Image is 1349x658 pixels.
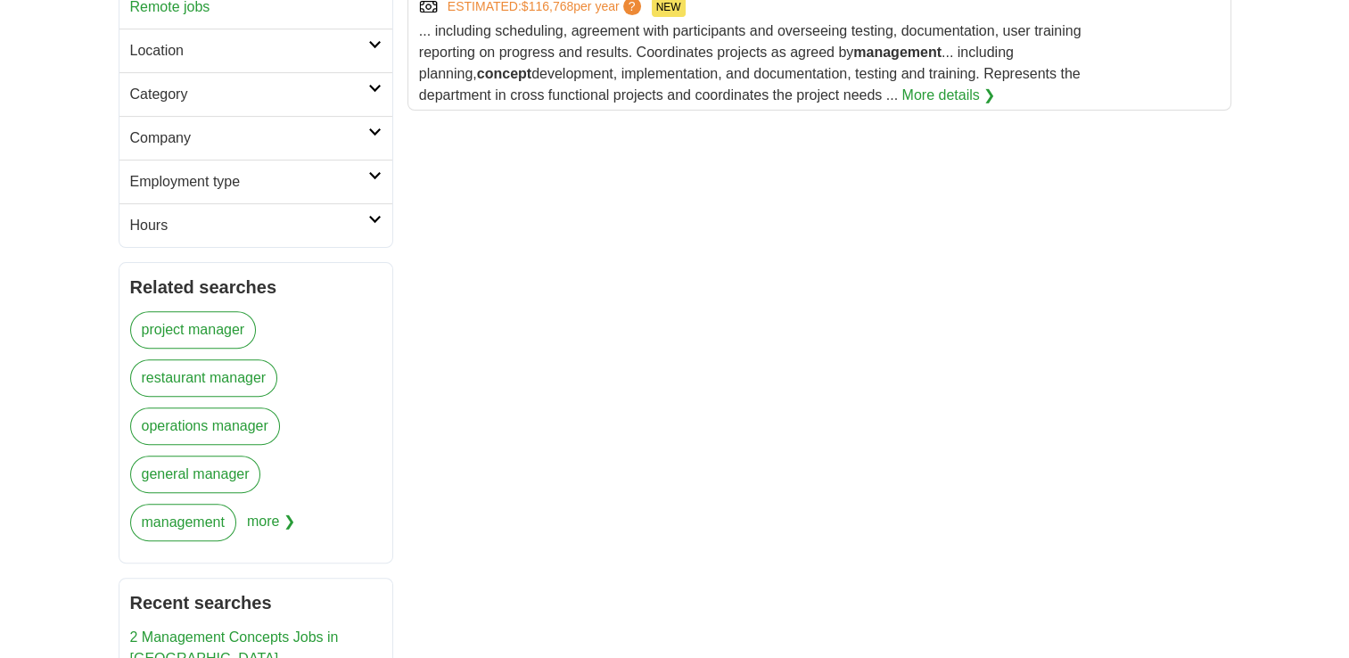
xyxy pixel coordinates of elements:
[119,29,392,72] a: Location
[130,589,382,616] h2: Recent searches
[130,407,280,445] a: operations manager
[119,72,392,116] a: Category
[477,66,531,81] strong: concept
[901,85,995,106] a: More details ❯
[119,116,392,160] a: Company
[130,456,261,493] a: general manager
[130,127,368,149] h2: Company
[130,215,368,236] h2: Hours
[130,84,368,105] h2: Category
[130,40,368,62] h2: Location
[247,504,295,552] span: more ❯
[419,23,1082,103] span: ... including scheduling, agreement with participants and overseeing testing, documentation, user...
[130,171,368,193] h2: Employment type
[853,45,942,60] strong: management
[119,203,392,247] a: Hours
[130,311,257,349] a: project manager
[119,160,392,203] a: Employment type
[130,359,278,397] a: restaurant manager
[130,274,382,300] h2: Related searches
[130,504,236,541] a: management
